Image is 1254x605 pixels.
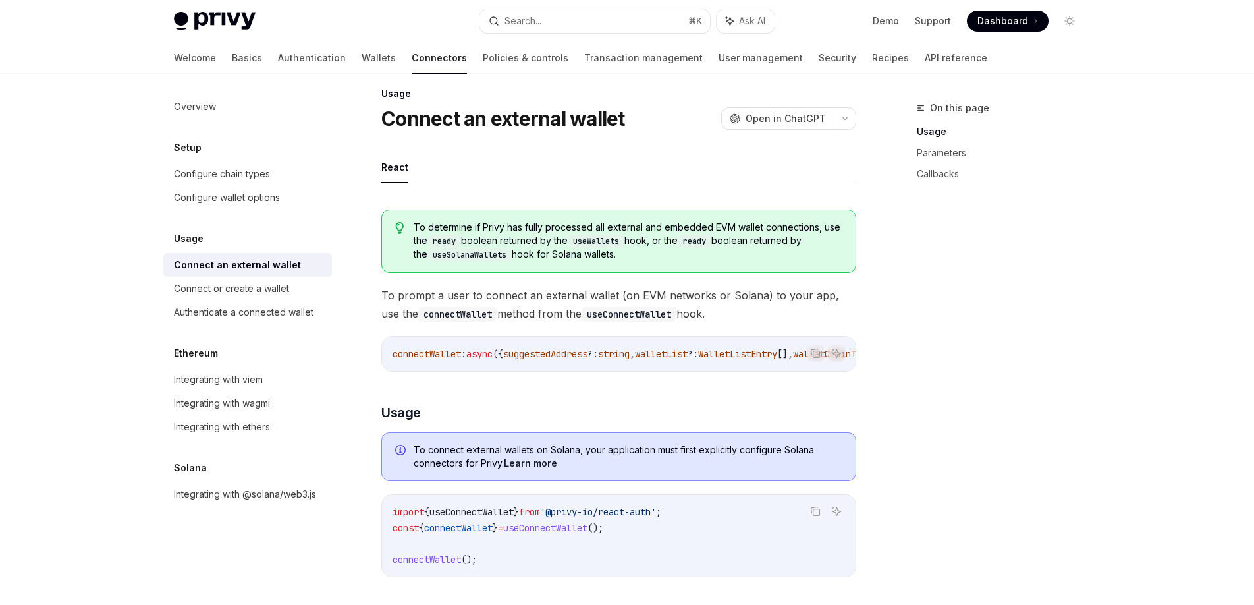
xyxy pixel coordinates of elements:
span: async [466,348,493,360]
span: useConnectWallet [503,522,587,534]
code: connectWallet [418,307,497,322]
h5: Setup [174,140,202,156]
code: useWallets [568,235,624,248]
span: suggestedAddress [503,348,587,360]
button: Copy the contents from the code block [807,345,824,362]
span: = [498,522,503,534]
a: Security [819,42,856,74]
a: Wallets [362,42,396,74]
span: connectWallet [393,348,461,360]
span: [], [777,348,793,360]
button: Open in ChatGPT [721,107,834,130]
a: API reference [925,42,987,74]
span: To connect external wallets on Solana, your application must first explicitly configure Solana co... [414,444,842,470]
a: Authentication [278,42,346,74]
a: Connect or create a wallet [163,277,332,301]
a: Policies & controls [483,42,568,74]
span: Open in ChatGPT [746,112,826,125]
span: walletChainType [793,348,872,360]
button: Search...⌘K [479,9,710,33]
div: Overview [174,99,216,115]
button: React [381,152,408,183]
span: } [493,522,498,534]
a: Configure chain types [163,162,332,186]
a: Overview [163,95,332,119]
h1: Connect an external wallet [381,107,625,130]
a: Callbacks [917,163,1091,185]
div: Authenticate a connected wallet [174,304,313,320]
span: import [393,506,424,518]
code: useSolanaWallets [427,248,512,262]
div: Integrating with wagmi [174,395,270,411]
a: User management [719,42,803,74]
div: Configure chain types [174,166,270,182]
img: light logo [174,12,256,30]
code: useConnectWallet [582,307,676,322]
span: On this page [930,100,989,116]
a: Welcome [174,42,216,74]
svg: Info [395,445,408,458]
div: Integrating with viem [174,372,263,388]
code: ready [427,235,461,248]
div: Search... [504,13,541,29]
h5: Solana [174,460,207,476]
a: Authenticate a connected wallet [163,301,332,324]
a: Integrating with @solana/web3.js [163,482,332,506]
span: Dashboard [977,14,1028,28]
span: } [514,506,519,518]
a: Usage [917,121,1091,142]
span: Usage [381,403,421,422]
a: Integrating with wagmi [163,391,332,415]
button: Ask AI [717,9,775,33]
button: Toggle dark mode [1059,11,1080,32]
button: Ask AI [828,345,845,362]
div: Integrating with ethers [174,419,270,435]
span: ({ [493,348,503,360]
a: Demo [873,14,899,28]
a: Recipes [872,42,909,74]
span: To determine if Privy has fully processed all external and embedded EVM wallet connections, use t... [414,221,842,262]
span: Ask AI [739,14,765,28]
button: Copy the contents from the code block [807,503,824,520]
div: Connect an external wallet [174,257,301,273]
a: Integrating with ethers [163,415,332,439]
span: ; [656,506,661,518]
span: connectWallet [424,522,493,534]
a: Basics [232,42,262,74]
a: Integrating with viem [163,368,332,391]
span: To prompt a user to connect an external wallet (on EVM networks or Solana) to your app, use the m... [381,286,856,323]
a: Transaction management [584,42,703,74]
code: ready [678,235,711,248]
a: Parameters [917,142,1091,163]
h5: Usage [174,231,204,246]
div: Configure wallet options [174,190,280,206]
span: '@privy-io/react-auth' [540,506,656,518]
span: useConnectWallet [429,506,514,518]
div: Usage [381,87,856,100]
h5: Ethereum [174,345,218,361]
span: WalletListEntry [698,348,777,360]
span: { [424,506,429,518]
span: { [419,522,424,534]
div: Integrating with @solana/web3.js [174,486,316,502]
span: ?: [688,348,698,360]
span: connectWallet [393,554,461,565]
span: const [393,522,419,534]
a: Connect an external wallet [163,253,332,277]
span: walletList [635,348,688,360]
span: string [598,348,630,360]
span: ?: [587,348,598,360]
span: , [630,348,635,360]
span: ⌘ K [688,16,702,26]
a: Connectors [412,42,467,74]
span: from [519,506,540,518]
a: Learn more [504,457,557,469]
a: Dashboard [967,11,1049,32]
svg: Tip [395,222,404,234]
a: Support [915,14,951,28]
button: Ask AI [828,503,845,520]
span: : [461,348,466,360]
span: (); [461,554,477,565]
span: (); [587,522,603,534]
div: Connect or create a wallet [174,281,289,297]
